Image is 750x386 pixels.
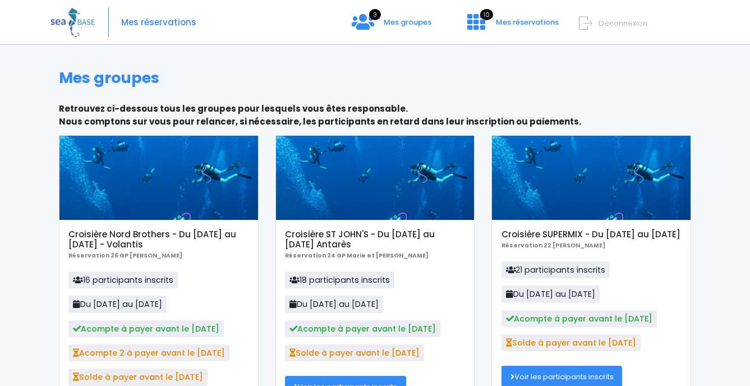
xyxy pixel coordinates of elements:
[458,21,565,31] a: 10 Mes réservations
[369,9,381,20] span: 3
[68,251,182,260] b: Réservation 26 GP [PERSON_NAME]
[501,229,682,240] h5: Croisière SUPERMIX - Du [DATE] au [DATE]
[285,272,394,288] span: 18 participants inscrits
[68,296,167,313] span: Du [DATE] au [DATE]
[480,9,493,20] span: 10
[285,320,440,337] span: Acompte à payer avant le [DATE]
[59,103,691,128] p: Retrouvez ci-dessous tous les groupes pour lesquels vous êtes responsable. Nous comptons sur vous...
[285,344,424,361] span: Solde à payer avant le [DATE]
[68,272,178,288] span: 16 participants inscrits
[501,310,657,327] span: Acompte à payer avant le [DATE]
[501,286,600,302] span: Du [DATE] au [DATE]
[501,334,641,351] span: Solde à payer avant le [DATE]
[285,296,383,313] span: Du [DATE] au [DATE]
[59,69,691,87] h1: Mes groupes
[285,229,465,250] h5: Croisière ST JOHN'S - Du [DATE] au [DATE] Antarès
[496,17,559,27] span: Mes réservations
[343,21,440,31] a: 3 Mes groupes
[501,261,610,278] span: 21 participants inscrits
[599,18,647,29] span: Déconnexion
[68,320,224,337] span: Acompte à payer avant le [DATE]
[68,344,229,361] span: Acompte 2 à payer avant le [DATE]
[384,17,431,27] span: Mes groupes
[501,241,605,250] b: Réservation 22 [PERSON_NAME]
[285,251,429,260] b: Réservation 24 GP Marie et [PERSON_NAME]
[68,369,208,385] span: Solde à payer avant le [DATE]
[68,229,249,250] h5: Croisière Nord Brothers - Du [DATE] au [DATE] - Volantis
